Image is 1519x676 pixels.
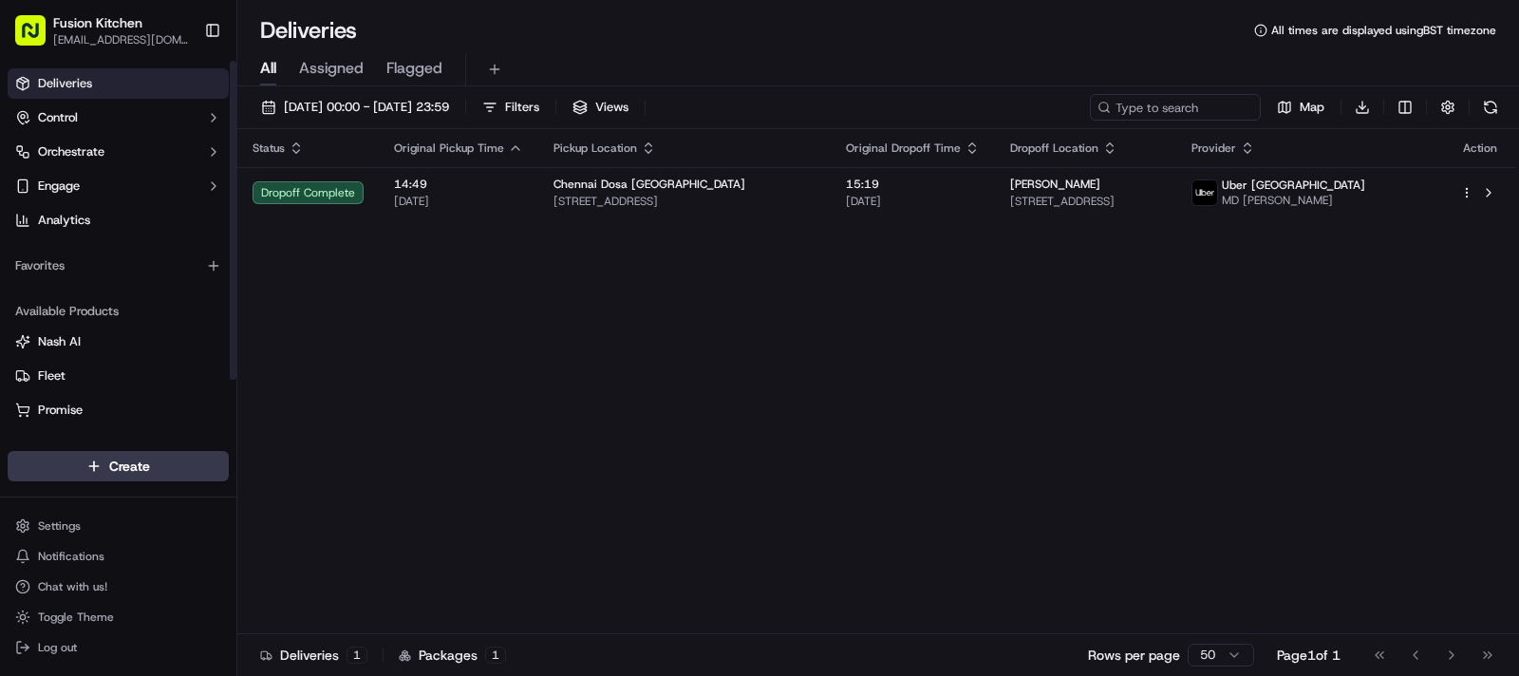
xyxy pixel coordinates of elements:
[299,57,364,80] span: Assigned
[284,99,449,116] span: [DATE] 00:00 - [DATE] 23:59
[1010,141,1098,156] span: Dropoff Location
[8,604,229,630] button: Toggle Theme
[8,573,229,600] button: Chat with us!
[553,177,745,192] span: Chennai Dosa [GEOGRAPHIC_DATA]
[846,177,980,192] span: 15:19
[8,451,229,481] button: Create
[109,457,150,476] span: Create
[474,94,548,121] button: Filters
[15,402,221,419] a: Promise
[38,518,81,534] span: Settings
[8,205,229,235] a: Analytics
[394,194,523,209] span: [DATE]
[1460,141,1500,156] div: Action
[53,13,142,32] button: Fusion Kitchen
[260,646,367,665] div: Deliveries
[485,647,506,664] div: 1
[38,109,78,126] span: Control
[8,361,229,391] button: Fleet
[1277,646,1341,665] div: Page 1 of 1
[564,94,637,121] button: Views
[553,141,637,156] span: Pickup Location
[1192,180,1217,205] img: uber-new-logo.jpeg
[1088,646,1180,665] p: Rows per page
[386,57,442,80] span: Flagged
[38,75,92,92] span: Deliveries
[8,543,229,570] button: Notifications
[553,194,816,209] span: [STREET_ADDRESS]
[8,137,229,167] button: Orchestrate
[8,251,229,281] div: Favorites
[53,32,189,47] button: [EMAIL_ADDRESS][DOMAIN_NAME]
[15,367,221,385] a: Fleet
[8,171,229,201] button: Engage
[8,395,229,425] button: Promise
[1010,177,1100,192] span: [PERSON_NAME]
[8,634,229,661] button: Log out
[8,8,197,53] button: Fusion Kitchen[EMAIL_ADDRESS][DOMAIN_NAME]
[1191,141,1236,156] span: Provider
[38,640,77,655] span: Log out
[253,94,458,121] button: [DATE] 00:00 - [DATE] 23:59
[15,333,221,350] a: Nash AI
[1222,193,1365,208] span: MD [PERSON_NAME]
[8,296,229,327] div: Available Products
[38,549,104,564] span: Notifications
[38,610,114,625] span: Toggle Theme
[846,141,961,156] span: Original Dropoff Time
[505,99,539,116] span: Filters
[8,68,229,99] a: Deliveries
[1268,94,1333,121] button: Map
[8,327,229,357] button: Nash AI
[1090,94,1261,121] input: Type to search
[8,513,229,539] button: Settings
[1222,178,1365,193] span: Uber [GEOGRAPHIC_DATA]
[1010,194,1161,209] span: [STREET_ADDRESS]
[38,579,107,594] span: Chat with us!
[253,141,285,156] span: Status
[38,212,90,229] span: Analytics
[38,333,81,350] span: Nash AI
[1477,94,1504,121] button: Refresh
[260,57,276,80] span: All
[399,646,506,665] div: Packages
[260,15,357,46] h1: Deliveries
[1271,23,1496,38] span: All times are displayed using BST timezone
[38,143,104,160] span: Orchestrate
[38,367,66,385] span: Fleet
[1300,99,1324,116] span: Map
[38,402,83,419] span: Promise
[38,178,80,195] span: Engage
[595,99,628,116] span: Views
[347,647,367,664] div: 1
[394,177,523,192] span: 14:49
[8,103,229,133] button: Control
[846,194,980,209] span: [DATE]
[394,141,504,156] span: Original Pickup Time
